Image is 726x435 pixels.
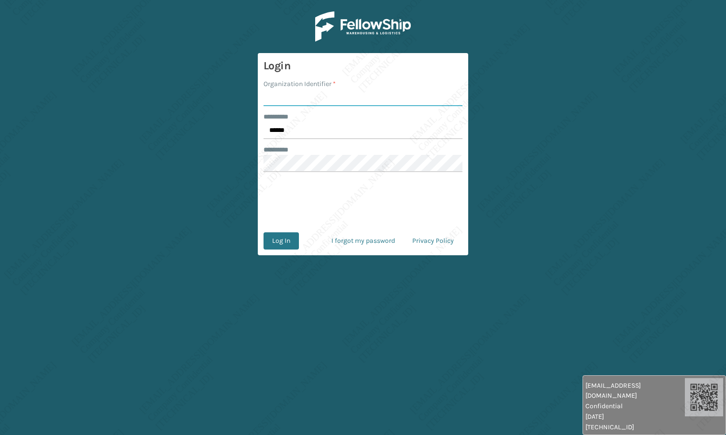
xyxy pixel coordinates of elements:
[264,232,299,250] button: Log In
[315,11,411,42] img: Logo
[290,184,436,221] iframe: reCAPTCHA
[404,232,462,250] a: Privacy Policy
[323,232,404,250] a: I forgot my password
[585,381,685,401] span: [EMAIL_ADDRESS][DOMAIN_NAME]
[264,79,336,89] label: Organization Identifier
[585,412,685,422] span: [DATE]
[585,422,685,432] span: [TECHNICAL_ID]
[585,401,685,411] span: Confidential
[264,59,462,73] h3: Login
